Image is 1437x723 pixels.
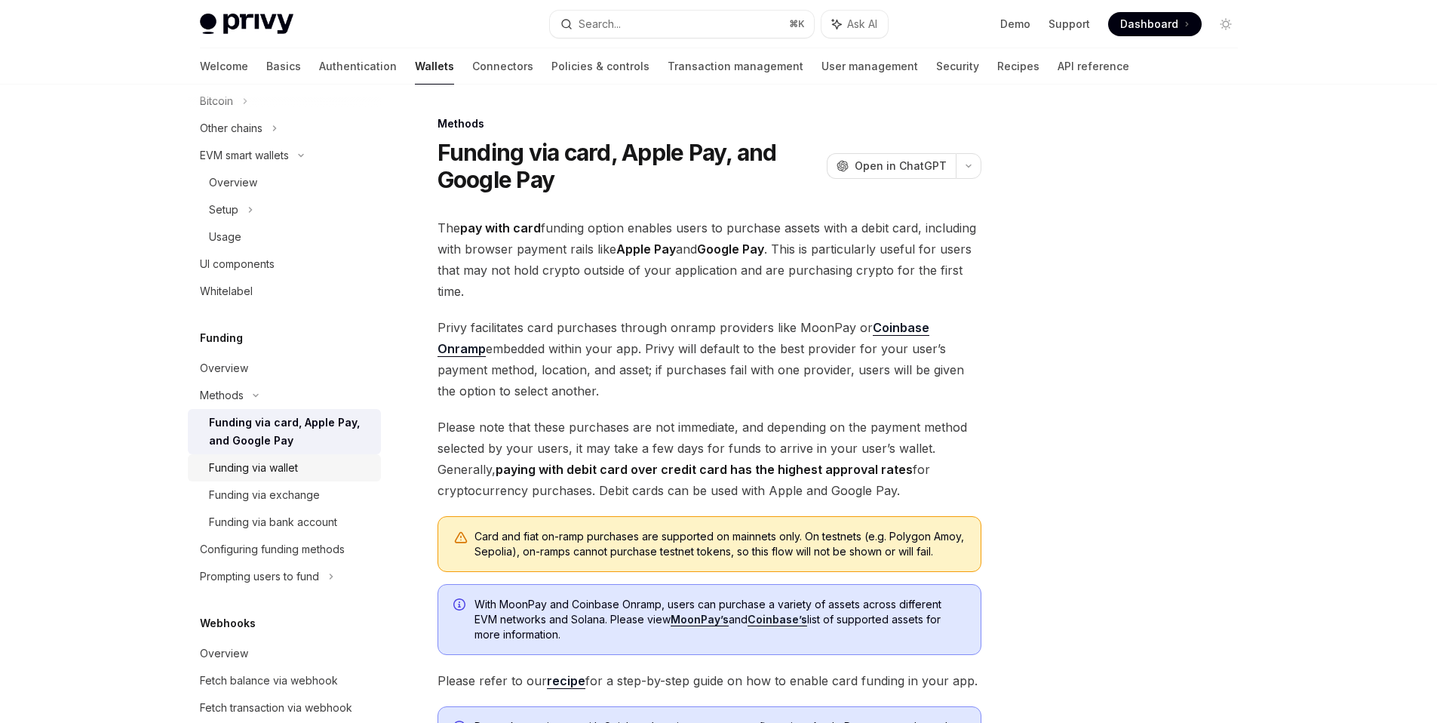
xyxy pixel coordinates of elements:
[616,242,676,257] strong: Apple Pay
[209,513,337,531] div: Funding via bank account
[438,217,981,302] span: The funding option enables users to purchase assets with a debit card, including with browser pay...
[472,48,533,85] a: Connectors
[579,15,621,33] div: Search...
[827,153,956,179] button: Open in ChatGPT
[209,201,238,219] div: Setup
[188,454,381,481] a: Funding via wallet
[821,48,918,85] a: User management
[668,48,803,85] a: Transaction management
[188,481,381,509] a: Funding via exchange
[415,48,454,85] a: Wallets
[188,694,381,721] a: Fetch transaction via webhook
[200,282,253,300] div: Whitelabel
[821,11,888,38] button: Ask AI
[936,48,979,85] a: Security
[438,417,981,501] span: Please note that these purchases are not immediate, and depending on the payment method selected ...
[855,158,947,174] span: Open in ChatGPT
[200,568,319,586] div: Prompting users to fund
[188,223,381,251] a: Usage
[697,242,764,257] strong: Google Pay
[209,486,320,504] div: Funding via exchange
[453,531,468,546] svg: Warning
[453,598,468,614] svg: Info
[200,48,248,85] a: Welcome
[209,174,257,192] div: Overview
[200,146,289,165] div: EVM smart wallets
[200,329,243,347] h5: Funding
[1000,17,1030,32] a: Demo
[1214,12,1238,36] button: Toggle dark mode
[188,355,381,382] a: Overview
[200,255,275,273] div: UI components
[438,116,981,131] div: Methods
[1049,17,1090,32] a: Support
[188,251,381,278] a: UI components
[847,17,877,32] span: Ask AI
[551,48,649,85] a: Policies & controls
[188,536,381,563] a: Configuring funding methods
[188,509,381,536] a: Funding via bank account
[671,613,729,626] a: MoonPay’s
[188,409,381,454] a: Funding via card, Apple Pay, and Google Pay
[547,673,585,689] a: recipe
[266,48,301,85] a: Basics
[460,220,541,235] strong: pay with card
[474,529,966,559] div: Card and fiat on-ramp purchases are supported on mainnets only. On testnets (e.g. Polygon Amoy, S...
[319,48,397,85] a: Authentication
[997,48,1039,85] a: Recipes
[496,462,913,477] strong: paying with debit card over credit card has the highest approval rates
[1120,17,1178,32] span: Dashboard
[200,614,256,632] h5: Webhooks
[1058,48,1129,85] a: API reference
[188,278,381,305] a: Whitelabel
[200,645,248,663] div: Overview
[209,414,372,450] div: Funding via card, Apple Pay, and Google Pay
[438,139,821,193] h1: Funding via card, Apple Pay, and Google Pay
[200,386,244,405] div: Methods
[438,670,981,691] span: Please refer to our for a step-by-step guide on how to enable card funding in your app.
[438,317,981,401] span: Privy facilitates card purchases through onramp providers like MoonPay or embedded within your ap...
[188,169,381,196] a: Overview
[188,640,381,667] a: Overview
[474,597,966,642] span: With MoonPay and Coinbase Onramp, users can purchase a variety of assets across different EVM net...
[200,699,352,717] div: Fetch transaction via webhook
[789,18,805,30] span: ⌘ K
[748,613,807,626] a: Coinbase’s
[200,119,263,137] div: Other chains
[550,11,814,38] button: Search...⌘K
[200,672,338,690] div: Fetch balance via webhook
[1108,12,1202,36] a: Dashboard
[209,459,298,477] div: Funding via wallet
[209,228,241,246] div: Usage
[188,667,381,694] a: Fetch balance via webhook
[200,14,293,35] img: light logo
[200,540,345,558] div: Configuring funding methods
[200,359,248,377] div: Overview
